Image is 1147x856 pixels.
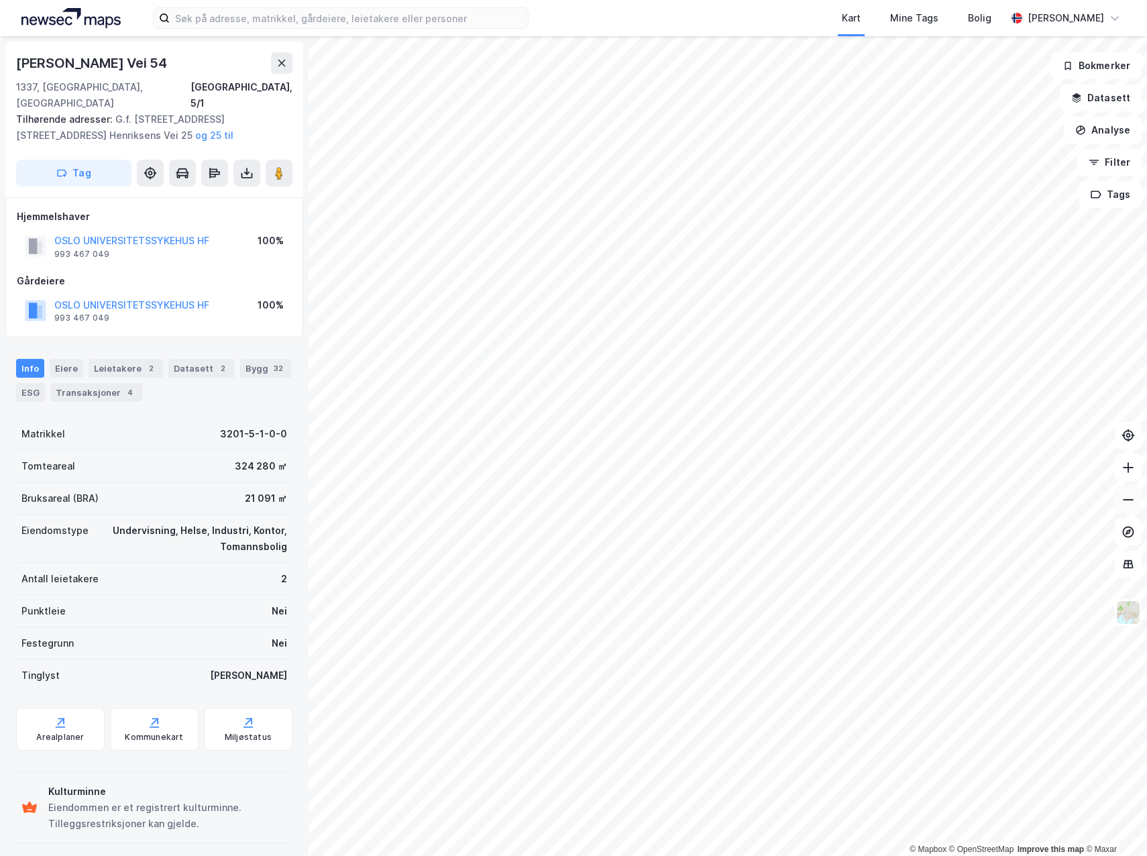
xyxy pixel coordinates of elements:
[16,160,131,186] button: Tag
[168,359,235,378] div: Datasett
[1080,792,1147,856] iframe: Chat Widget
[21,667,60,684] div: Tinglyst
[21,490,99,506] div: Bruksareal (BRA)
[1064,117,1142,144] button: Analyse
[842,10,861,26] div: Kart
[216,362,229,375] div: 2
[258,233,284,249] div: 100%
[220,426,287,442] div: 3201-5-1-0-0
[16,52,170,74] div: [PERSON_NAME] Vei 54
[890,10,938,26] div: Mine Tags
[50,359,83,378] div: Eiere
[271,362,286,375] div: 32
[170,8,528,28] input: Søk på adresse, matrikkel, gårdeiere, leietakere eller personer
[968,10,991,26] div: Bolig
[21,523,89,539] div: Eiendomstype
[210,667,287,684] div: [PERSON_NAME]
[21,458,75,474] div: Tomteareal
[17,273,292,289] div: Gårdeiere
[36,732,84,743] div: Arealplaner
[54,313,109,323] div: 993 467 049
[123,386,137,399] div: 4
[235,458,287,474] div: 324 280 ㎡
[21,8,121,28] img: logo.a4113a55bc3d86da70a041830d287a7e.svg
[910,845,946,854] a: Mapbox
[21,571,99,587] div: Antall leietakere
[1079,181,1142,208] button: Tags
[225,732,272,743] div: Miljøstatus
[89,359,163,378] div: Leietakere
[190,79,292,111] div: [GEOGRAPHIC_DATA], 5/1
[50,383,142,402] div: Transaksjoner
[1051,52,1142,79] button: Bokmerker
[1115,600,1141,625] img: Z
[125,732,183,743] div: Kommunekart
[144,362,158,375] div: 2
[1028,10,1104,26] div: [PERSON_NAME]
[281,571,287,587] div: 2
[16,383,45,402] div: ESG
[48,784,287,800] div: Kulturminne
[48,800,287,832] div: Eiendommen er et registrert kulturminne. Tilleggsrestriksjoner kan gjelde.
[258,297,284,313] div: 100%
[21,635,74,651] div: Festegrunn
[16,113,115,125] span: Tilhørende adresser:
[16,359,44,378] div: Info
[949,845,1014,854] a: OpenStreetMap
[17,209,292,225] div: Hjemmelshaver
[1018,845,1084,854] a: Improve this map
[1077,149,1142,176] button: Filter
[21,603,66,619] div: Punktleie
[1060,85,1142,111] button: Datasett
[240,359,291,378] div: Bygg
[54,249,109,260] div: 993 467 049
[105,523,287,555] div: Undervisning, Helse, Industri, Kontor, Tomannsbolig
[16,79,190,111] div: 1337, [GEOGRAPHIC_DATA], [GEOGRAPHIC_DATA]
[16,111,282,144] div: G.f. [STREET_ADDRESS] [STREET_ADDRESS] Henriksens Vei 25
[245,490,287,506] div: 21 091 ㎡
[272,635,287,651] div: Nei
[272,603,287,619] div: Nei
[21,426,65,442] div: Matrikkel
